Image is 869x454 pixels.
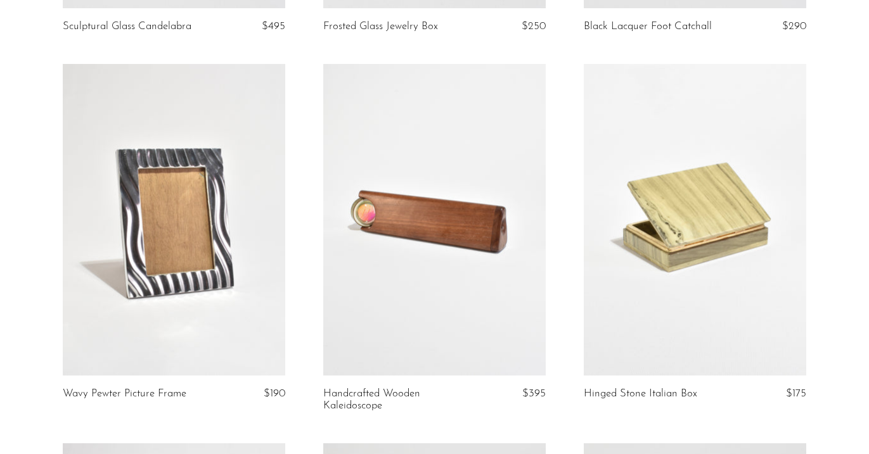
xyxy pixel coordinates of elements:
[782,21,806,32] span: $290
[522,21,546,32] span: $250
[786,388,806,399] span: $175
[584,388,697,400] a: Hinged Stone Italian Box
[584,21,712,32] a: Black Lacquer Foot Catchall
[264,388,285,399] span: $190
[323,388,472,412] a: Handcrafted Wooden Kaleidoscope
[522,388,546,399] span: $395
[262,21,285,32] span: $495
[63,388,186,400] a: Wavy Pewter Picture Frame
[63,21,191,32] a: Sculptural Glass Candelabra
[323,21,438,32] a: Frosted Glass Jewelry Box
